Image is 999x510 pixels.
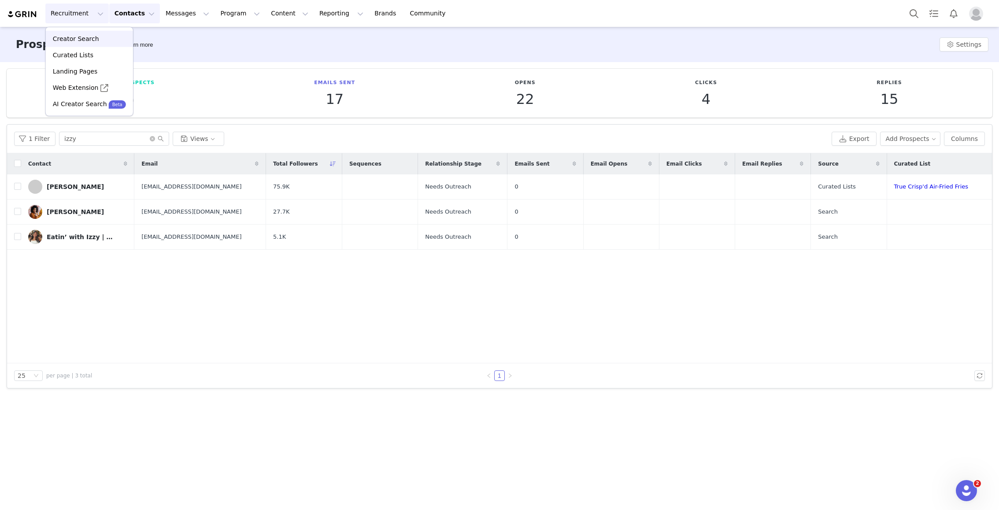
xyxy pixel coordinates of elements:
img: placeholder-profile.jpg [969,7,983,21]
button: Columns [944,132,985,146]
div: 25 [18,371,26,381]
span: 0 [514,207,518,216]
i: icon: down [33,373,39,379]
p: Emails Sent [314,79,355,87]
span: Curated Lists [818,182,856,191]
iframe: Intercom live chat [956,480,977,501]
a: Brands [369,4,404,23]
span: Contact [28,160,51,168]
span: Needs Outreach [425,182,471,191]
button: Content [266,4,314,23]
span: Total Followers [273,160,318,168]
li: 1 [494,370,505,381]
p: AI Creator Search [53,100,107,109]
p: Creator Search [53,34,99,44]
img: grin logo [7,10,38,18]
li: Previous Page [484,370,494,381]
span: 75.9K [273,182,289,191]
button: Contacts [109,4,160,23]
p: Landing Pages [53,67,97,76]
span: Needs Outreach [425,233,471,241]
li: Next Page [505,370,515,381]
a: [PERSON_NAME] [28,180,127,194]
button: Recruitment [45,4,109,23]
button: Messages [160,4,215,23]
span: Email Opens [591,160,628,168]
span: per page | 3 total [46,372,92,380]
button: Add Prospects [880,132,941,146]
div: Eatin’ with Izzy | [PERSON_NAME] & BR Food & Lifestyle [47,233,113,240]
a: Community [405,4,455,23]
p: 17 [314,91,355,107]
button: Reporting [314,4,369,23]
span: 0 [514,182,518,191]
p: Clicks [695,79,717,87]
button: Profile [964,7,992,21]
p: Curated Lists [53,51,93,60]
div: Tooltip anchor [122,41,155,49]
span: 0 [514,233,518,241]
span: Source [818,160,839,168]
a: [PERSON_NAME] [28,205,127,219]
p: Web Extension [53,83,99,92]
a: 1 [495,371,504,381]
div: [PERSON_NAME] [47,208,104,215]
span: [EMAIL_ADDRESS][DOMAIN_NAME] [141,207,241,216]
span: Email [141,160,158,168]
p: 15 [877,91,902,107]
span: 27.7K [273,207,289,216]
span: Emails Sent [514,160,549,168]
p: Replies [877,79,902,87]
p: 4 [695,91,717,107]
button: Program [215,4,265,23]
span: 2 [974,480,981,487]
i: icon: left [486,373,492,378]
span: Search [818,233,838,241]
span: Sequences [349,160,381,168]
span: Email Clicks [666,160,702,168]
button: Notifications [944,4,963,23]
p: Beta [112,101,122,107]
button: 1 Filter [14,132,55,146]
h3: Prospects [16,37,75,52]
i: icon: close-circle [150,136,155,141]
span: Needs Outreach [425,207,471,216]
button: Export [832,132,877,146]
img: a6c7f972-7fed-449f-a906-3d98136f2ae2.jpg [28,230,42,244]
span: 5.1K [273,233,286,241]
div: [PERSON_NAME] [47,183,104,190]
input: Search... [59,132,169,146]
span: Search [818,207,838,216]
a: Tasks [924,4,943,23]
span: Relationship Stage [425,160,481,168]
span: [EMAIL_ADDRESS][DOMAIN_NAME] [141,233,241,241]
i: icon: search [158,136,164,142]
span: [EMAIL_ADDRESS][DOMAIN_NAME] [141,182,241,191]
button: Views [173,132,224,146]
p: Opens [515,79,536,87]
img: 527b877e-d825-4561-a72b-d5ce35cf6e33--s.jpg [28,205,42,219]
p: 22 [515,91,536,107]
span: Curated List [894,160,931,168]
span: Email Replies [742,160,782,168]
a: True Crisp'd Air-Fried Fries [894,183,969,190]
button: Search [904,4,924,23]
button: Settings [940,37,988,52]
a: Eatin’ with Izzy | [PERSON_NAME] & BR Food & Lifestyle [28,230,127,244]
i: icon: right [507,373,513,378]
